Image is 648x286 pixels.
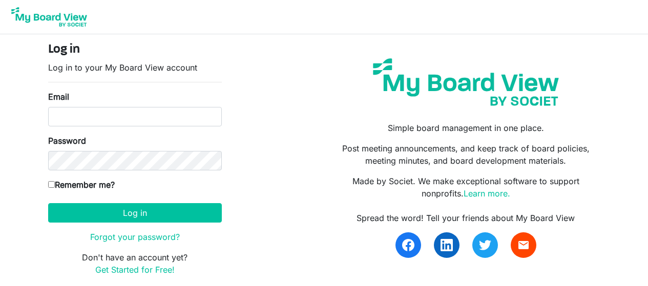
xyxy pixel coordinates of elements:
label: Remember me? [48,179,115,191]
p: Post meeting announcements, and keep track of board policies, meeting minutes, and board developm... [331,142,600,167]
a: email [511,232,536,258]
img: my-board-view-societ.svg [365,51,567,114]
a: Get Started for Free! [95,265,175,275]
a: Learn more. [464,188,510,199]
span: email [517,239,530,251]
h4: Log in [48,42,222,57]
img: linkedin.svg [441,239,453,251]
img: My Board View Logo [8,4,90,30]
label: Email [48,91,69,103]
label: Password [48,135,86,147]
a: Forgot your password? [90,232,180,242]
p: Don't have an account yet? [48,251,222,276]
p: Simple board management in one place. [331,122,600,134]
input: Remember me? [48,181,55,188]
button: Log in [48,203,222,223]
div: Spread the word! Tell your friends about My Board View [331,212,600,224]
img: twitter.svg [479,239,491,251]
img: facebook.svg [402,239,414,251]
p: Log in to your My Board View account [48,61,222,74]
p: Made by Societ. We make exceptional software to support nonprofits. [331,175,600,200]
